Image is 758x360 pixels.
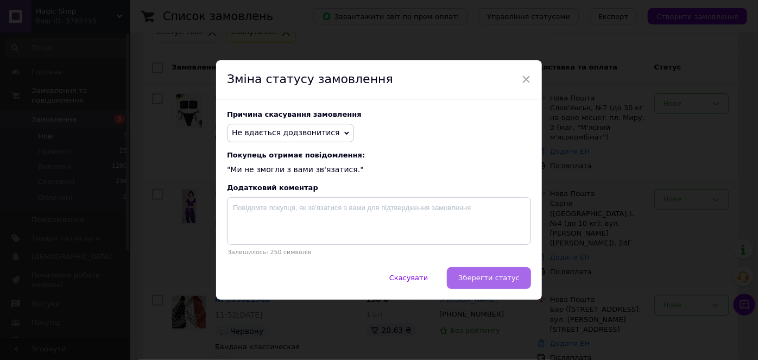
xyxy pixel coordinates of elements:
[447,267,531,289] button: Зберегти статус
[227,151,531,159] span: Покупець отримає повідомлення:
[232,128,340,137] span: Не вдається додзвонитися
[389,274,428,282] span: Скасувати
[521,70,531,89] span: ×
[378,267,439,289] button: Скасувати
[227,184,531,192] div: Додатковий коментар
[227,110,531,118] div: Причина скасування замовлення
[458,274,520,282] span: Зберегти статус
[227,249,531,256] p: Залишилось: 250 символів
[227,151,531,175] div: "Ми не змогли з вами зв'язатися."
[216,60,542,99] div: Зміна статусу замовлення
